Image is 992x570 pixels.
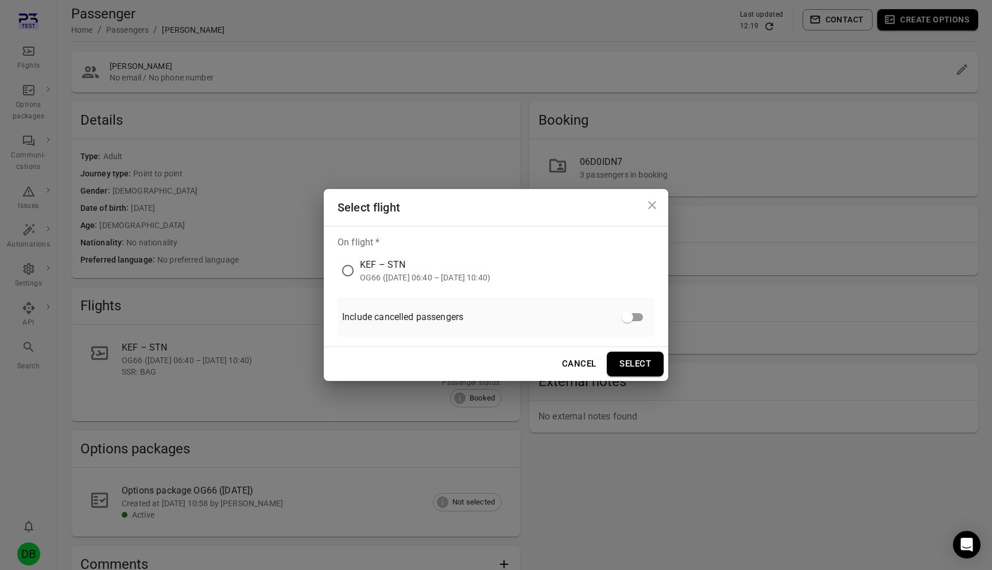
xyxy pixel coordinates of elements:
h2: Select flight [324,189,668,226]
button: Select [607,352,664,376]
div: OG66 ([DATE] 06:40 – [DATE] 10:40) [360,272,490,283]
div: Open Intercom Messenger [953,531,981,559]
button: Cancel [556,352,603,376]
button: Close dialog [641,194,664,217]
div: Include cancelled passengers [338,297,654,337]
legend: On flight [338,236,379,249]
div: KEF – STN [360,258,490,272]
